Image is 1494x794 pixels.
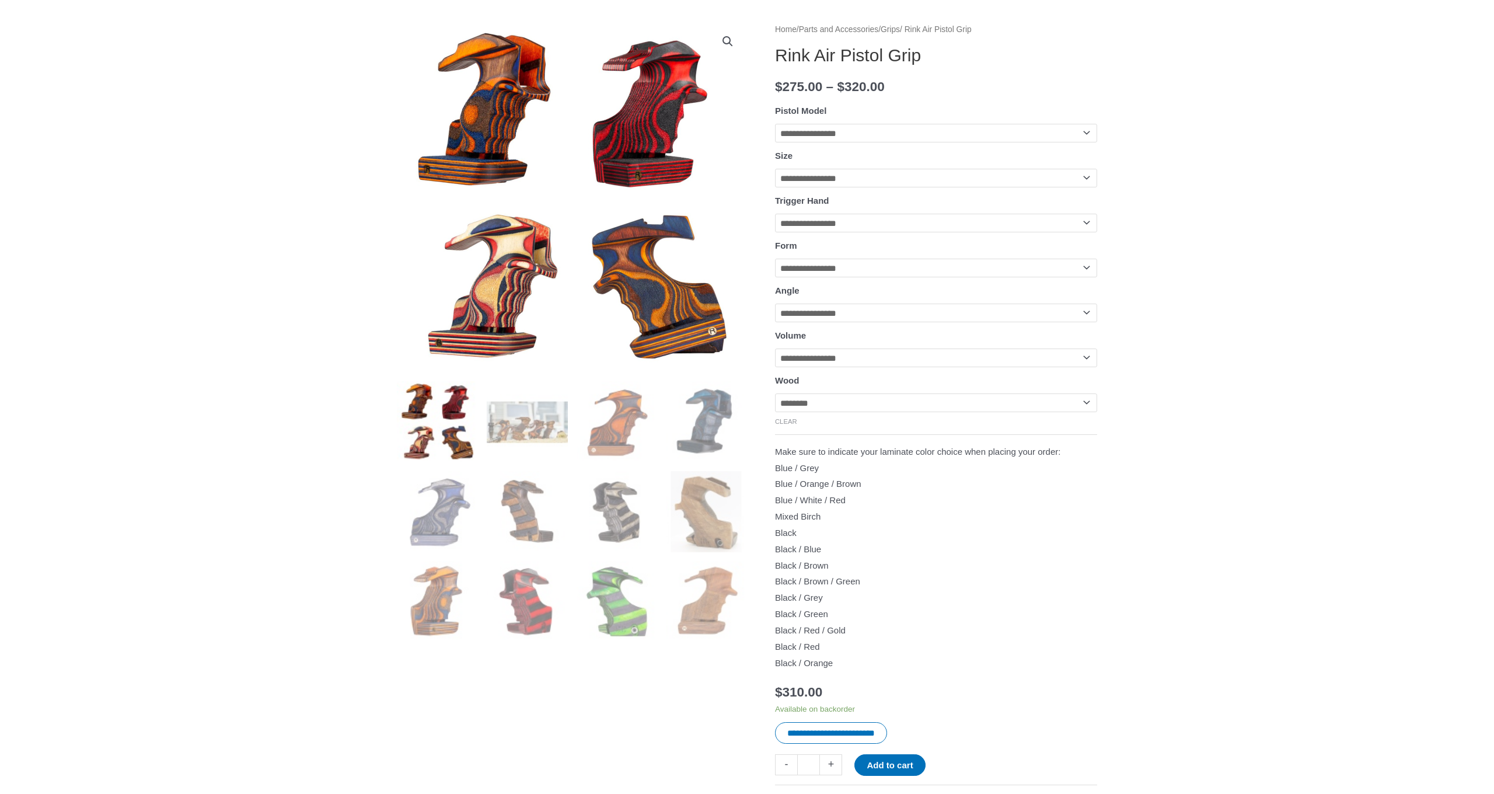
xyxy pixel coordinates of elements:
label: Wood [775,375,799,385]
img: Rink Air Pistol Grip - Image 8 [666,471,747,552]
label: Pistol Model [775,106,826,116]
span: $ [775,685,783,699]
a: Parts and Accessories [799,25,879,34]
a: Grips [881,25,900,34]
a: Clear options [775,418,797,425]
label: Volume [775,330,806,340]
a: Home [775,25,797,34]
a: - [775,754,797,775]
bdi: 310.00 [775,685,822,699]
img: Rink Air Pistol Grip - Image 2 [487,381,568,462]
a: View full-screen image gallery [717,31,738,52]
label: Angle [775,285,800,295]
nav: Breadcrumb [775,22,1097,37]
bdi: 320.00 [837,79,884,94]
img: Rink Air Pistol Grip - Image 11 [577,561,658,642]
h1: Rink Air Pistol Grip [775,45,1097,66]
img: Rink Air Pistol Grip [397,381,478,462]
img: Rink Air Pistol Grip - Image 6 [487,471,568,552]
img: Rink Air Pistol Grip - Image 12 [666,561,747,642]
input: Product quantity [797,754,820,775]
img: Rink Air Pistol Grip - Image 10 [487,561,568,642]
img: Rink Air Pistol Grip - Image 3 [577,381,658,462]
img: Rink Air Pistol Grip - Image 5 [397,471,478,552]
bdi: 275.00 [775,79,822,94]
button: Add to cart [854,754,925,776]
a: + [820,754,842,775]
label: Trigger Hand [775,196,829,206]
span: – [826,79,834,94]
p: Available on backorder [775,704,1097,715]
p: Make sure to indicate your laminate color choice when placing your order: Blue / Grey Blue / Oran... [775,444,1097,671]
img: Rink Air Pistol Grip - Image 7 [577,471,658,552]
span: $ [837,79,844,94]
span: $ [775,79,783,94]
label: Size [775,151,793,161]
img: Rink Air Pistol Grip - Image 9 [397,561,478,642]
img: Rink Air Pistol Grip - Image 4 [666,381,747,462]
label: Form [775,241,797,250]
